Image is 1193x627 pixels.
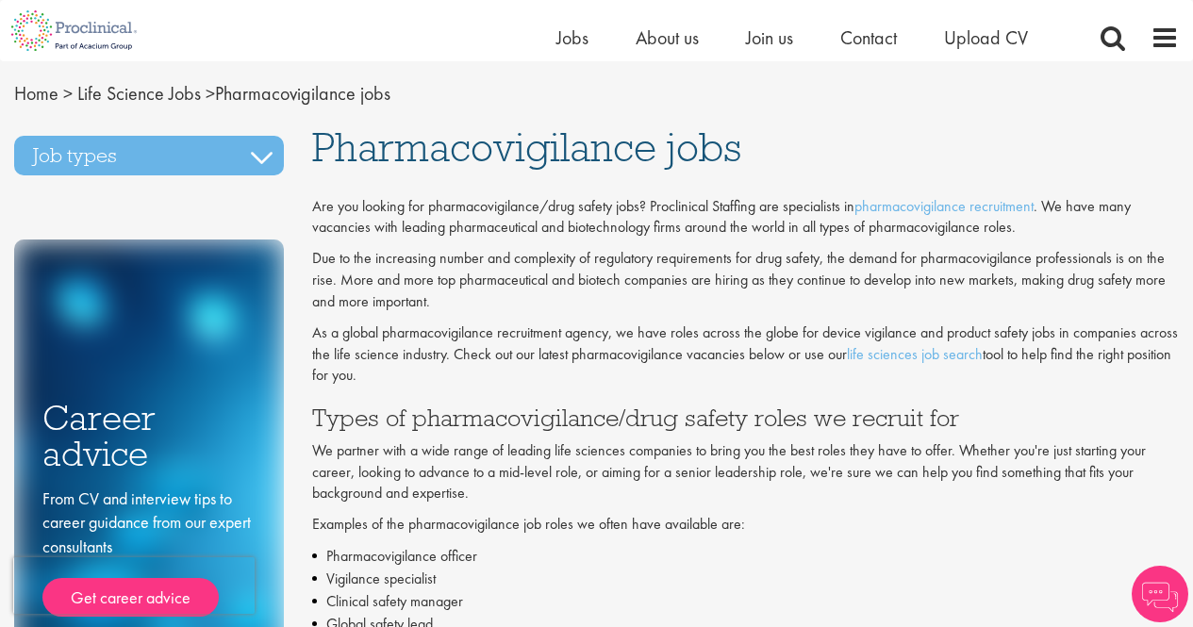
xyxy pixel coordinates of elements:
a: pharmacovigilance recruitment [854,196,1034,216]
p: Due to the increasing number and complexity of regulatory requirements for drug safety, the deman... [312,248,1179,313]
a: Jobs [556,25,588,50]
a: Join us [746,25,793,50]
li: Vigilance specialist [312,568,1179,590]
p: We partner with a wide range of leading life sciences companies to bring you the best roles they ... [312,440,1179,505]
a: breadcrumb link to Life Science Jobs [77,81,201,106]
a: About us [636,25,699,50]
a: life sciences job search [847,344,983,364]
img: Chatbot [1132,566,1188,622]
p: Are you looking for pharmacovigilance/drug safety jobs? Proclinical Staffing are specialists in .... [312,196,1179,239]
div: From CV and interview tips to career guidance from our expert consultants [42,487,256,618]
h3: Types of pharmacovigilance/drug safety roles we recruit for [312,405,1179,430]
span: > [206,81,215,106]
h3: Job types [14,136,284,175]
span: Pharmacovigilance jobs [14,81,390,106]
p: Examples of the pharmacovigilance job roles we often have available are: [312,514,1179,536]
span: > [63,81,73,106]
span: Pharmacovigilance jobs [312,122,741,173]
p: As a global pharmacovigilance recruitment agency, we have roles across the globe for device vigil... [312,322,1179,388]
a: Contact [840,25,897,50]
a: Upload CV [944,25,1028,50]
li: Pharmacovigilance officer [312,545,1179,568]
li: Clinical safety manager [312,590,1179,613]
iframe: reCAPTCHA [13,557,255,614]
a: breadcrumb link to Home [14,81,58,106]
h3: Career advice [42,400,256,472]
